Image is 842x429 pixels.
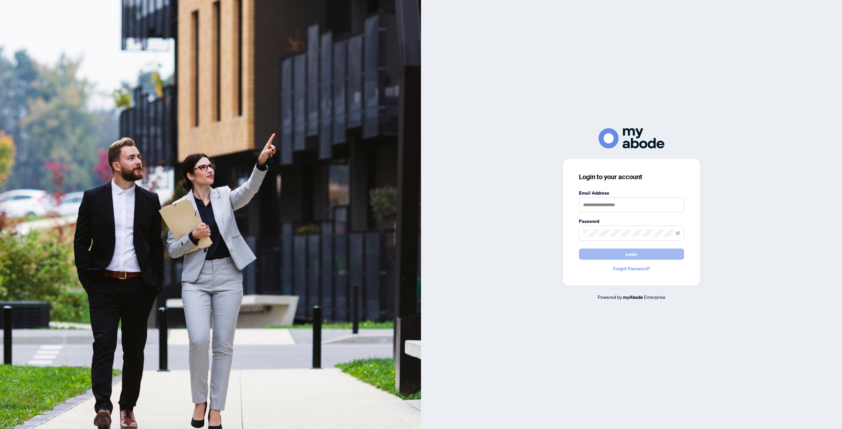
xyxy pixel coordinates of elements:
[644,294,665,300] span: Enterprise
[579,249,684,260] button: Login
[579,172,684,181] h3: Login to your account
[579,218,684,225] label: Password
[579,265,684,272] a: Forgot Password?
[676,231,680,235] span: eye-invisible
[599,128,664,148] img: ma-logo
[579,189,684,197] label: Email Address
[626,249,637,259] span: Login
[598,294,622,300] span: Powered by
[623,294,643,301] a: myAbode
